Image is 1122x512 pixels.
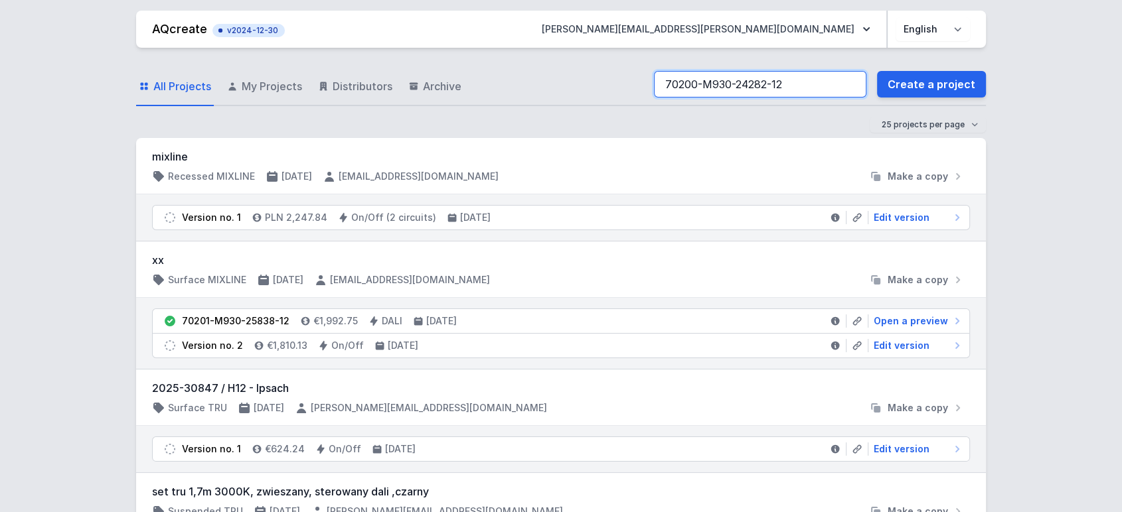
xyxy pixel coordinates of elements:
select: Choose language [896,17,970,41]
h4: DALI [382,314,402,328]
h4: €1,992.75 [313,314,358,328]
h4: Surface MIXLINE [168,273,246,287]
h4: On/Off (2 circuits) [351,211,436,224]
button: [PERSON_NAME][EMAIL_ADDRESS][PERSON_NAME][DOMAIN_NAME] [531,17,881,41]
span: v2024-12-30 [219,25,278,36]
a: Distributors [315,68,395,106]
a: Edit version [868,339,964,352]
h4: [DATE] [388,339,418,352]
h4: €1,810.13 [267,339,307,352]
h4: Recessed MIXLINE [168,170,255,183]
img: draft.svg [163,442,177,456]
a: Edit version [868,442,964,456]
h4: [DATE] [281,170,312,183]
h3: mixline [152,149,970,164]
a: Open a preview [868,314,964,328]
div: Version no. 2 [182,339,243,352]
span: Make a copy [888,273,948,287]
span: Edit version [874,339,929,352]
h4: On/Off [331,339,364,352]
span: Distributors [333,78,392,94]
a: Create a project [877,71,986,97]
span: Make a copy [888,401,948,415]
h4: [EMAIL_ADDRESS][DOMAIN_NAME] [339,170,499,183]
h4: PLN 2,247.84 [265,211,327,224]
input: Search among projects and versions... [654,71,866,97]
div: 70201-M930-25838-12 [182,314,289,328]
span: Edit version [874,442,929,456]
a: AQcreate [152,22,207,36]
span: Open a preview [874,314,948,328]
h3: set tru 1,7m 3000K, zwieszany, sterowany dali ,czarny [152,483,970,499]
span: Edit version [874,211,929,224]
h3: 2025-30847 / H12 - Ipsach [152,380,970,396]
a: All Projects [136,68,214,106]
a: Edit version [868,211,964,224]
h4: On/Off [329,442,361,456]
a: Archive [406,68,464,106]
button: v2024-12-30 [212,21,285,37]
img: draft.svg [163,211,177,224]
div: Version no. 1 [182,442,241,456]
img: draft.svg [163,339,177,352]
a: My Projects [224,68,305,106]
h3: xx [152,252,970,268]
h4: Surface TRU [168,401,227,415]
h4: €624.24 [265,442,305,456]
span: Make a copy [888,170,948,183]
h4: [DATE] [273,273,303,287]
h4: [EMAIL_ADDRESS][DOMAIN_NAME] [330,273,490,287]
h4: [DATE] [254,401,284,415]
button: Make a copy [864,170,970,183]
h4: [DATE] [426,314,457,328]
span: My Projects [242,78,302,94]
button: Make a copy [864,401,970,415]
span: Archive [423,78,461,94]
button: Make a copy [864,273,970,287]
div: Version no. 1 [182,211,241,224]
h4: [DATE] [385,442,416,456]
h4: [PERSON_NAME][EMAIL_ADDRESS][DOMAIN_NAME] [311,401,547,415]
span: All Projects [153,78,211,94]
h4: [DATE] [460,211,491,224]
